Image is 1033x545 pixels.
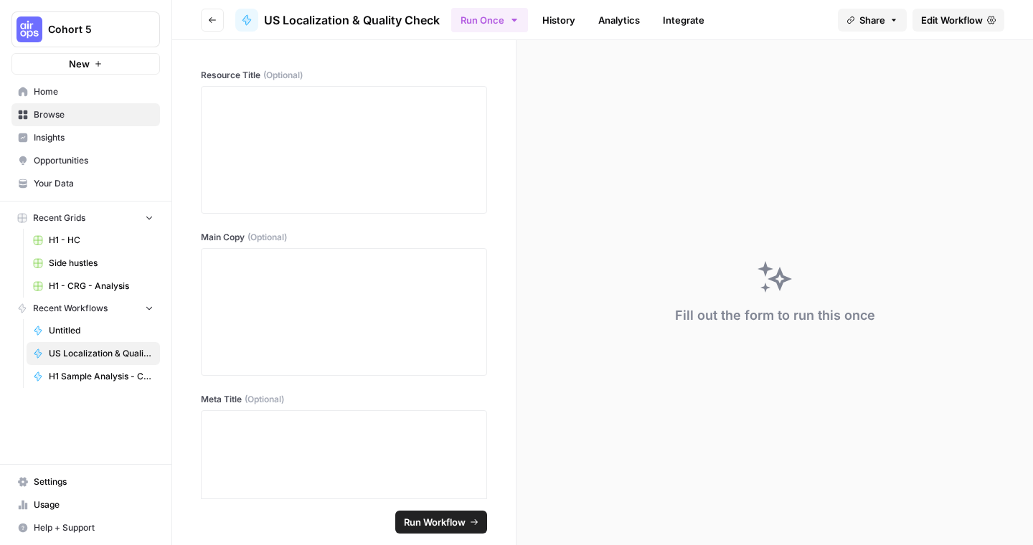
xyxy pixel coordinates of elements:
[859,13,885,27] span: Share
[654,9,713,32] a: Integrate
[34,154,154,167] span: Opportunities
[11,516,160,539] button: Help + Support
[34,85,154,98] span: Home
[235,9,440,32] a: US Localization & Quality Check
[34,177,154,190] span: Your Data
[11,493,160,516] a: Usage
[27,365,160,388] a: H1 Sample Analysis - CRG - COMPLETE
[49,324,154,337] span: Untitled
[49,257,154,270] span: Side hustles
[263,69,303,82] span: (Optional)
[534,9,584,32] a: History
[48,22,135,37] span: Cohort 5
[11,298,160,319] button: Recent Workflows
[11,149,160,172] a: Opportunities
[11,207,160,229] button: Recent Grids
[49,280,154,293] span: H1 - CRG - Analysis
[34,131,154,144] span: Insights
[912,9,1004,32] a: Edit Workflow
[245,393,284,406] span: (Optional)
[675,305,875,326] div: Fill out the form to run this once
[11,103,160,126] a: Browse
[404,515,466,529] span: Run Workflow
[27,342,160,365] a: US Localization & Quality Check
[838,9,907,32] button: Share
[11,53,160,75] button: New
[201,393,487,406] label: Meta Title
[16,16,42,42] img: Cohort 5 Logo
[34,108,154,121] span: Browse
[247,231,287,244] span: (Optional)
[11,470,160,493] a: Settings
[264,11,440,29] span: US Localization & Quality Check
[34,521,154,534] span: Help + Support
[27,229,160,252] a: H1 - HC
[27,319,160,342] a: Untitled
[49,234,154,247] span: H1 - HC
[69,57,90,71] span: New
[590,9,648,32] a: Analytics
[11,126,160,149] a: Insights
[921,13,983,27] span: Edit Workflow
[49,370,154,383] span: H1 Sample Analysis - CRG - COMPLETE
[33,212,85,224] span: Recent Grids
[49,347,154,360] span: US Localization & Quality Check
[34,475,154,488] span: Settings
[34,498,154,511] span: Usage
[27,252,160,275] a: Side hustles
[27,275,160,298] a: H1 - CRG - Analysis
[11,11,160,47] button: Workspace: Cohort 5
[395,511,487,534] button: Run Workflow
[201,69,487,82] label: Resource Title
[451,8,528,32] button: Run Once
[11,80,160,103] a: Home
[33,302,108,315] span: Recent Workflows
[11,172,160,195] a: Your Data
[201,231,487,244] label: Main Copy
